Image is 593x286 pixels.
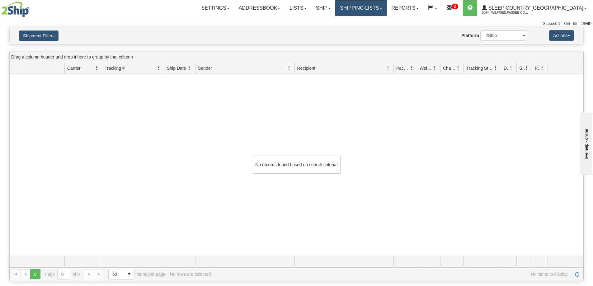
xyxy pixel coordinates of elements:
[197,0,234,16] a: Settings
[91,63,102,73] a: Carrier filter column settings
[2,2,29,17] img: logo2044.jpg
[297,65,315,71] span: Recipient
[335,0,387,16] a: Shipping lists
[506,63,516,73] a: Delivery Status filter column settings
[482,10,529,16] span: 2044 / Wilfried.Passee-Coutrin
[535,65,540,71] span: Pickup Status
[170,272,211,277] div: No rows are selected
[284,63,294,73] a: Sender filter column settings
[10,51,583,63] div: grid grouping header
[537,63,548,73] a: Pickup Status filter column settings
[167,65,186,71] span: Ship Date
[387,0,423,16] a: Reports
[67,65,81,71] span: Carrier
[519,65,525,71] span: Shipment Issues
[105,65,125,71] span: Tracking #
[383,63,393,73] a: Recipient filter column settings
[153,63,164,73] a: Tracking # filter column settings
[198,65,212,71] span: Sender
[253,156,341,174] div: No records found based on search criteria!
[579,111,592,175] iframe: chat widget
[30,269,40,279] span: Page 0
[5,5,58,10] div: live help - online
[2,21,591,26] div: Support: 1 - 855 - 55 - 2SHIP
[521,63,532,73] a: Shipment Issues filter column settings
[185,63,195,73] a: Ship Date filter column settings
[45,269,80,279] span: Page of 0
[215,272,568,277] span: No items to display
[311,0,335,16] a: Ship
[490,63,501,73] a: Tracking Status filter column settings
[442,0,463,16] a: 2
[234,0,285,16] a: Addressbook
[108,269,134,279] span: Page sizes drop down
[285,0,311,16] a: Lists
[466,65,493,71] span: Tracking Status
[443,65,456,71] span: Charge
[108,269,166,279] span: items per page
[406,63,417,73] a: Packages filter column settings
[453,63,464,73] a: Charge filter column settings
[430,63,440,73] a: Weight filter column settings
[124,269,134,279] span: select
[461,32,479,39] label: Platform
[572,269,582,279] a: Refresh
[452,4,458,9] sup: 2
[477,0,591,16] a: Sleep Country [GEOGRAPHIC_DATA] 2044 / Wilfried.Passee-Coutrin
[487,5,583,11] span: Sleep Country [GEOGRAPHIC_DATA]
[549,30,574,41] button: Actions
[420,65,433,71] span: Weight
[112,271,120,277] span: 50
[396,65,409,71] span: Packages
[504,65,509,71] span: Delivery Status
[19,30,59,41] button: Shipment Filters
